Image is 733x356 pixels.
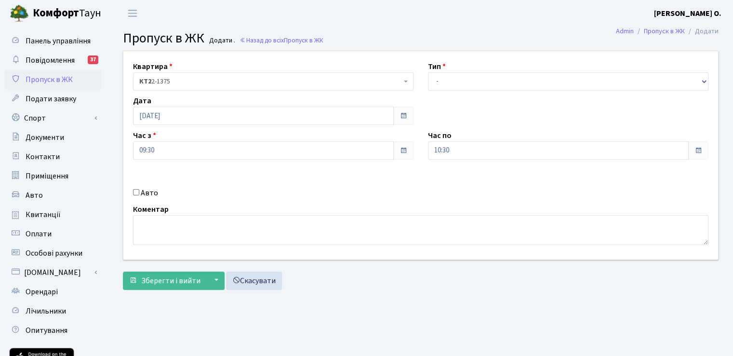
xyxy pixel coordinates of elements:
[26,248,82,259] span: Особові рахунки
[5,282,101,301] a: Орендарі
[26,171,68,181] span: Приміщення
[5,147,101,166] a: Контакти
[26,287,58,297] span: Орендарі
[5,224,101,244] a: Оплати
[10,4,29,23] img: logo.png
[88,55,98,64] div: 37
[26,94,76,104] span: Подати заявку
[133,61,173,72] label: Квартира
[5,244,101,263] a: Особові рахунки
[33,5,79,21] b: Комфорт
[5,89,101,109] a: Подати заявку
[616,26,634,36] a: Admin
[120,5,145,21] button: Переключити навігацію
[644,26,685,36] a: Пропуск в ЖК
[5,321,101,340] a: Опитування
[26,55,75,66] span: Повідомлення
[601,21,733,41] nav: breadcrumb
[5,109,101,128] a: Спорт
[141,275,200,286] span: Зберегти і вийти
[26,325,67,336] span: Опитування
[5,51,101,70] a: Повідомлення37
[428,61,446,72] label: Тип
[123,272,207,290] button: Зберегти і вийти
[123,28,204,48] span: Пропуск в ЖК
[5,70,101,89] a: Пропуск в ЖК
[26,132,64,143] span: Документи
[207,37,235,45] small: Додати .
[141,187,158,199] label: Авто
[26,190,43,201] span: Авто
[133,95,151,107] label: Дата
[26,209,61,220] span: Квитанції
[5,301,101,321] a: Лічильники
[5,31,101,51] a: Панель управління
[5,128,101,147] a: Документи
[284,36,323,45] span: Пропуск в ЖК
[26,306,66,316] span: Лічильники
[33,5,101,22] span: Таун
[654,8,721,19] a: [PERSON_NAME] О.
[5,263,101,282] a: [DOMAIN_NAME]
[5,166,101,186] a: Приміщення
[26,229,52,239] span: Оплати
[5,186,101,205] a: Авто
[26,74,73,85] span: Пропуск в ЖК
[226,272,282,290] a: Скасувати
[139,77,151,86] b: КТ2
[133,72,413,91] span: <b>КТ2</b>&nbsp;&nbsp;&nbsp;2-1375
[240,36,323,45] a: Назад до всіхПропуск в ЖК
[133,204,169,215] label: Коментар
[5,205,101,224] a: Квитанції
[139,77,401,86] span: <b>КТ2</b>&nbsp;&nbsp;&nbsp;2-1375
[26,151,60,162] span: Контакти
[26,36,91,46] span: Панель управління
[133,130,156,141] label: Час з
[685,26,719,37] li: Додати
[428,130,452,141] label: Час по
